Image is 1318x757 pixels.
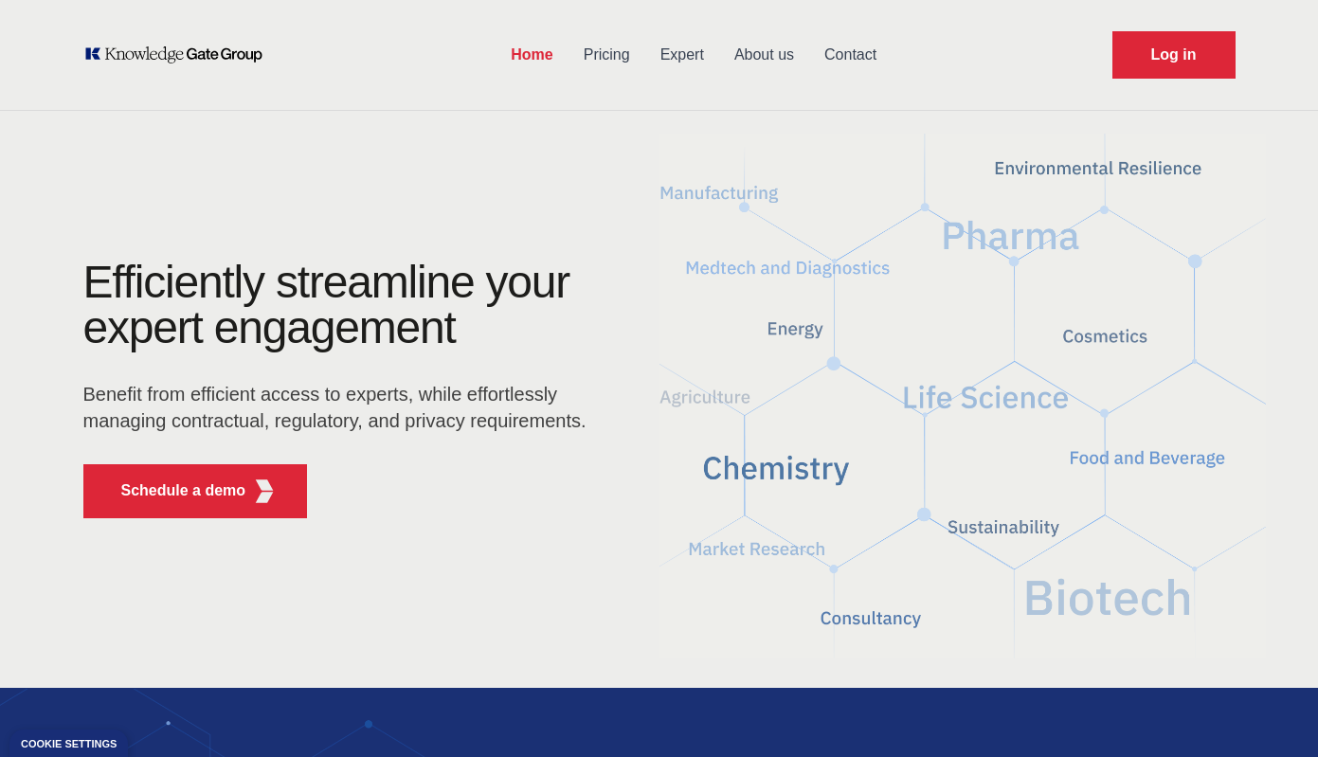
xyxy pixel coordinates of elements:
[252,479,276,503] img: KGG Fifth Element RED
[809,30,892,80] a: Contact
[1112,31,1236,79] a: Request Demo
[83,464,308,518] button: Schedule a demoKGG Fifth Element RED
[21,739,117,749] div: Cookie settings
[83,381,599,434] p: Benefit from efficient access to experts, while effortlessly managing contractual, regulatory, an...
[569,30,645,80] a: Pricing
[659,123,1266,669] img: KGG Fifth Element RED
[645,30,719,80] a: Expert
[496,30,568,80] a: Home
[83,45,276,64] a: KOL Knowledge Platform: Talk to Key External Experts (KEE)
[83,257,570,352] h1: Efficiently streamline your expert engagement
[719,30,809,80] a: About us
[121,479,246,502] p: Schedule a demo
